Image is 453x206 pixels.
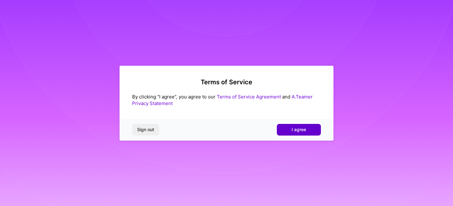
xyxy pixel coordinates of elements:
[137,126,154,133] span: Sign out
[132,78,321,86] h2: Terms of Service
[277,124,321,135] button: I agree
[132,124,159,135] button: Sign out
[217,94,281,100] a: Terms of Service Agreement
[132,93,321,107] div: By clicking "I agree", you agree to our and
[292,126,306,133] span: I agree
